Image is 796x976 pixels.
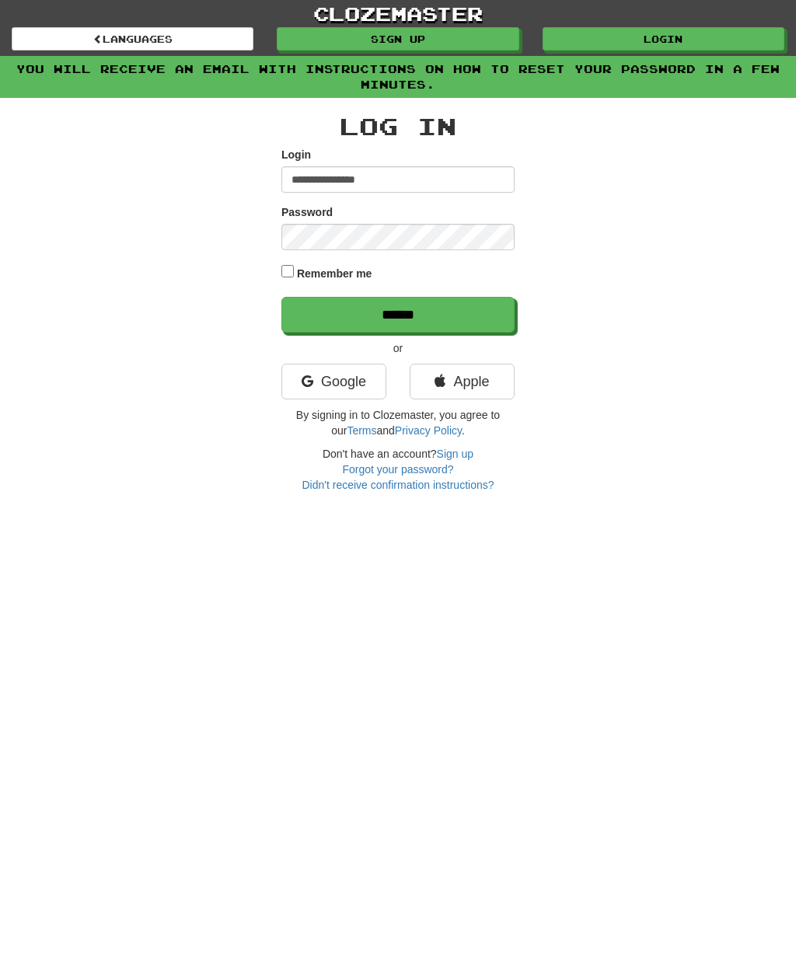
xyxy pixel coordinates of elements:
p: or [281,340,515,356]
label: Password [281,204,333,220]
h2: Log In [281,113,515,139]
a: Languages [12,27,253,51]
a: Didn't receive confirmation instructions? [302,479,494,491]
a: Privacy Policy [395,424,462,437]
label: Login [281,147,311,162]
a: Terms [347,424,376,437]
a: Sign up [277,27,518,51]
label: Remember me [297,266,372,281]
a: Forgot your password? [342,463,453,476]
p: By signing in to Clozemaster, you agree to our and . [281,407,515,438]
a: Login [543,27,784,51]
a: Google [281,364,386,399]
a: Apple [410,364,515,399]
div: Don't have an account? [281,446,515,493]
a: Sign up [437,448,473,460]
